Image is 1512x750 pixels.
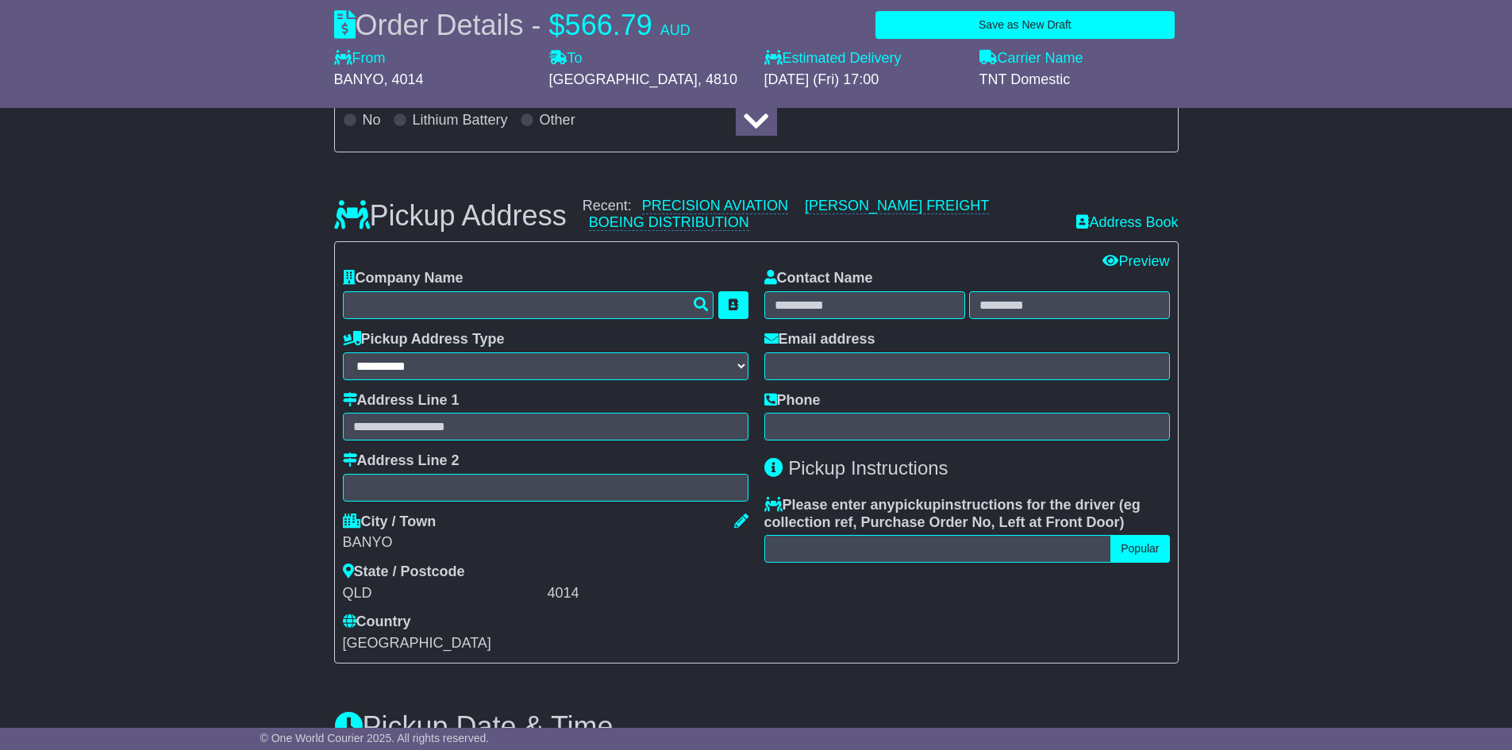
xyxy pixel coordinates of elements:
label: Carrier Name [979,50,1083,67]
label: From [334,50,386,67]
span: 566.79 [565,9,652,41]
label: Please enter any instructions for the driver ( ) [764,497,1170,531]
span: , 4810 [698,71,737,87]
button: Save as New Draft [875,11,1174,39]
label: Contact Name [764,270,873,287]
div: QLD [343,585,544,602]
label: State / Postcode [343,563,465,581]
label: Company Name [343,270,464,287]
span: © One World Courier 2025. All rights reserved. [260,732,490,744]
a: BOEING DISTRIBUTION [589,214,749,231]
label: Address Line 2 [343,452,460,470]
label: To [549,50,583,67]
div: 4014 [548,585,748,602]
span: AUD [660,22,691,38]
label: City / Town [343,513,437,531]
span: [GEOGRAPHIC_DATA] [549,71,698,87]
button: Popular [1110,535,1169,563]
span: , 4014 [384,71,424,87]
a: [PERSON_NAME] FREIGHT [805,198,989,214]
div: BANYO [343,534,748,552]
div: Order Details - [334,8,691,42]
label: Country [343,613,411,631]
label: Phone [764,392,821,410]
span: Pickup Instructions [788,457,948,479]
a: Address Book [1076,214,1178,232]
h3: Pickup Address [334,200,567,232]
div: TNT Domestic [979,71,1179,89]
span: pickup [895,497,941,513]
a: Preview [1102,253,1169,269]
span: eg collection ref, Purchase Order No, Left at Front Door [764,497,1141,530]
label: Pickup Address Type [343,331,505,348]
label: Email address [764,331,875,348]
label: Estimated Delivery [764,50,964,67]
span: $ [549,9,565,41]
div: Recent: [583,198,1061,232]
a: PRECISION AVIATION [642,198,788,214]
span: [GEOGRAPHIC_DATA] [343,635,491,651]
h3: Pickup Date & Time [334,711,1179,743]
span: BANYO [334,71,384,87]
label: Address Line 1 [343,392,460,410]
div: [DATE] (Fri) 17:00 [764,71,964,89]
